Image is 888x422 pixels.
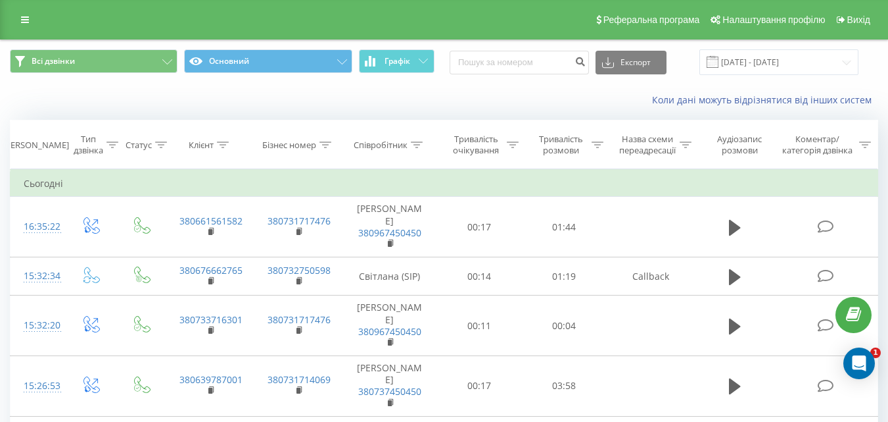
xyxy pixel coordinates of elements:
[179,215,243,227] a: 380661561582
[342,356,437,417] td: [PERSON_NAME]
[10,49,177,73] button: Всі дзвінки
[449,134,503,156] div: Тривалість очікування
[189,140,214,151] div: Клієнт
[437,296,522,356] td: 00:11
[126,140,152,151] div: Статус
[24,263,51,289] div: 15:32:34
[437,257,522,296] td: 00:14
[722,14,825,25] span: Налаштування профілю
[450,51,589,74] input: Пошук за номером
[437,197,522,257] td: 00:17
[179,373,243,386] a: 380639787001
[607,257,695,296] td: Callback
[268,264,331,277] a: 380732750598
[268,215,331,227] a: 380731717476
[603,14,700,25] span: Реферальна програма
[522,296,607,356] td: 00:04
[522,257,607,296] td: 01:19
[358,325,421,338] a: 380967450450
[342,257,437,296] td: Світлана (SIP)
[358,385,421,398] a: 380737450450
[262,140,316,151] div: Бізнес номер
[24,313,51,338] div: 15:32:20
[179,313,243,326] a: 380733716301
[779,134,856,156] div: Коментар/категорія дзвінка
[24,214,51,240] div: 16:35:22
[870,348,881,358] span: 1
[268,313,331,326] a: 380731717476
[847,14,870,25] span: Вихід
[342,296,437,356] td: [PERSON_NAME]
[652,93,878,106] a: Коли дані можуть відрізнятися вiд інших систем
[24,373,51,399] div: 15:26:53
[184,49,352,73] button: Основний
[3,140,69,151] div: [PERSON_NAME]
[522,356,607,417] td: 03:58
[342,197,437,257] td: [PERSON_NAME]
[268,373,331,386] a: 380731714069
[385,57,410,66] span: Графік
[522,197,607,257] td: 01:44
[843,348,875,379] div: Open Intercom Messenger
[359,49,434,73] button: Графік
[74,134,103,156] div: Тип дзвінка
[596,51,666,74] button: Експорт
[11,171,878,197] td: Сьогодні
[358,226,421,239] a: 380967450450
[534,134,588,156] div: Тривалість розмови
[437,356,522,417] td: 00:17
[619,134,676,156] div: Назва схеми переадресації
[707,134,773,156] div: Аудіозапис розмови
[32,56,75,66] span: Всі дзвінки
[179,264,243,277] a: 380676662765
[354,140,408,151] div: Співробітник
